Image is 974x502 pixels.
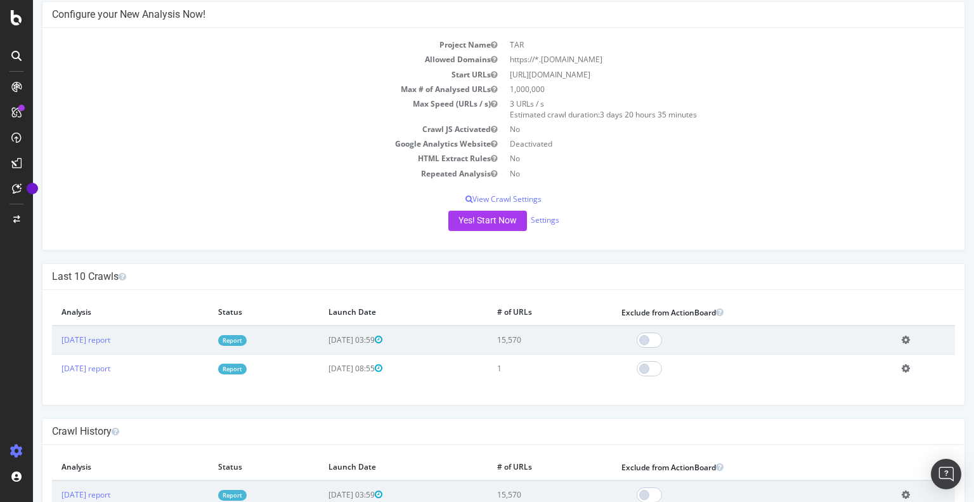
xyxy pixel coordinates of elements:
th: Analysis [19,454,176,480]
a: Settings [498,215,526,225]
span: 3 days 20 hours 35 minutes [567,109,664,120]
h4: Configure your New Analysis Now! [19,8,922,21]
td: HTML Extract Rules [19,151,471,166]
span: [DATE] 08:55 [295,363,349,374]
a: Report [185,490,214,501]
td: Project Name [19,37,471,52]
td: https://*.[DOMAIN_NAME] [471,52,922,67]
span: [DATE] 03:59 [295,334,349,345]
th: # of URLs [455,300,579,326]
th: Status [176,300,285,326]
div: Tooltip anchor [27,183,38,194]
td: Allowed Domains [19,52,471,67]
td: Deactivated [471,136,922,151]
a: Report [185,335,214,346]
td: 15,570 [455,326,579,355]
td: TAR [471,37,922,52]
th: Launch Date [286,300,455,326]
td: Crawl JS Activated [19,122,471,136]
td: 1 [455,354,579,383]
td: Max # of Analysed URLs [19,82,471,96]
a: [DATE] report [29,334,77,345]
a: [DATE] report [29,363,77,374]
a: [DATE] report [29,489,77,500]
td: Google Analytics Website [19,136,471,151]
td: No [471,166,922,181]
h4: Crawl History [19,425,922,438]
td: [URL][DOMAIN_NAME] [471,67,922,82]
th: Launch Date [286,454,455,480]
td: Repeated Analysis [19,166,471,181]
p: View Crawl Settings [19,194,922,204]
th: Status [176,454,285,480]
span: [DATE] 03:59 [295,489,349,500]
div: Open Intercom Messenger [931,459,961,489]
td: Max Speed (URLs / s) [19,96,471,122]
td: 1,000,000 [471,82,922,96]
td: Start URLs [19,67,471,82]
td: 3 URLs / s Estimated crawl duration: [471,96,922,122]
a: Report [185,364,214,374]
td: No [471,151,922,166]
td: No [471,122,922,136]
h4: Last 10 Crawls [19,270,922,283]
th: # of URLs [455,454,579,480]
th: Exclude from ActionBoard [579,300,859,326]
button: Yes! Start Now [415,211,494,231]
th: Exclude from ActionBoard [579,454,859,480]
th: Analysis [19,300,176,326]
